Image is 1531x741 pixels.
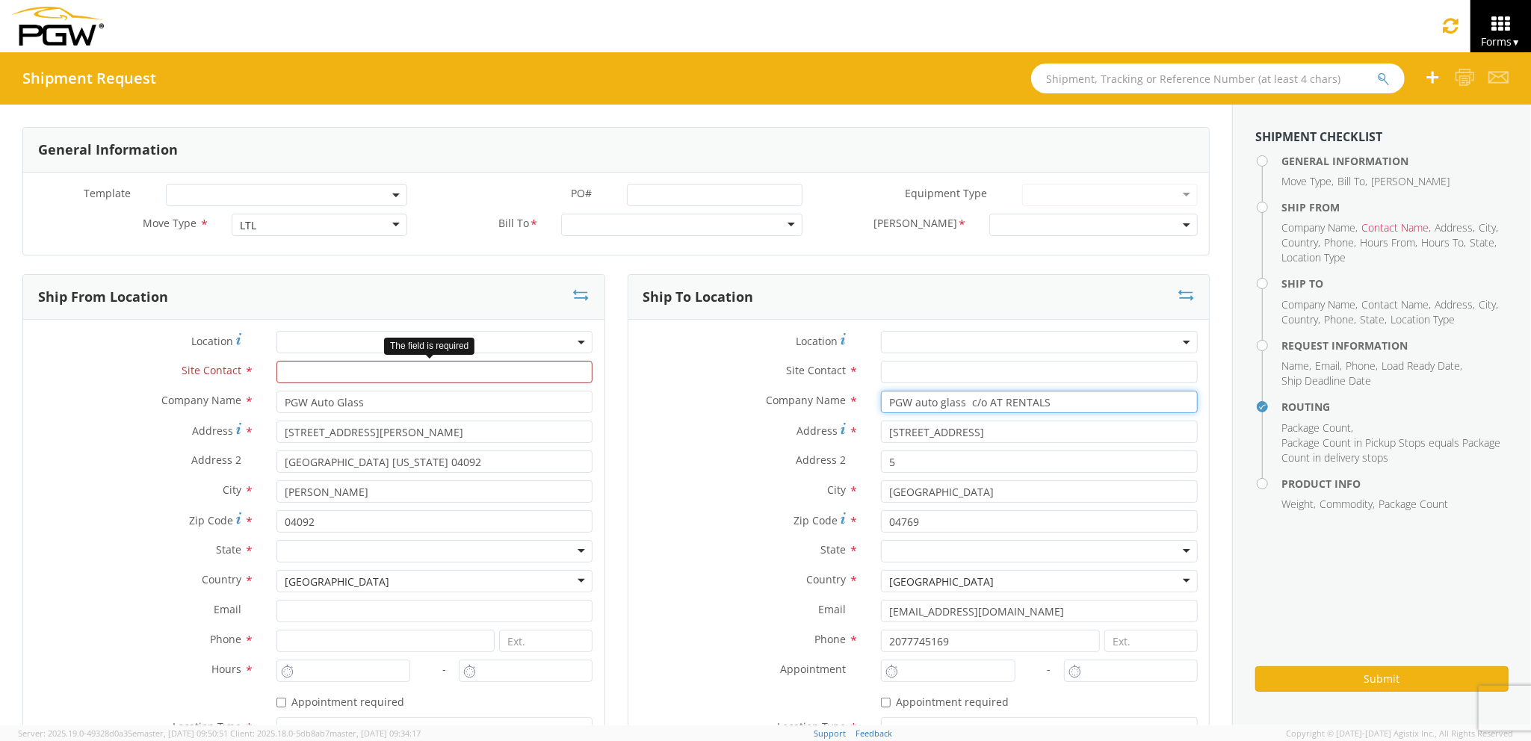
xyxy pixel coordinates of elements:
li: , [1435,297,1475,312]
span: City [1479,220,1496,235]
span: Address [1435,220,1473,235]
span: State [820,542,846,556]
span: Bill Code [873,216,957,233]
span: Phone [1346,359,1376,373]
span: Address 2 [796,453,846,467]
span: Country [202,572,241,586]
span: Bill To [1337,174,1365,188]
button: Submit [1255,666,1509,692]
span: Site Contact [182,363,241,377]
input: Appointment required [881,698,891,707]
h3: Ship To Location [643,290,754,305]
input: Ext. [499,630,593,652]
div: LTL [240,218,256,233]
input: Ext. [1104,630,1198,652]
li: , [1435,220,1475,235]
span: Hours To [1421,235,1464,249]
span: City [1479,297,1496,311]
li: , [1281,312,1320,327]
div: [GEOGRAPHIC_DATA] [889,574,994,589]
span: Address 2 [191,453,241,467]
span: Zip Code [189,513,233,527]
input: Appointment required [276,698,286,707]
span: Location Type [777,719,846,734]
h3: General Information [38,143,178,158]
span: Weight [1281,497,1314,511]
span: - [1048,662,1051,676]
span: Move Type [143,216,197,230]
span: Package Count [1379,497,1448,511]
div: The field is required [384,338,474,355]
span: City [827,483,846,497]
span: Company Name [1281,297,1355,311]
span: Bill To [498,216,529,233]
div: [GEOGRAPHIC_DATA] [285,574,389,589]
span: Ship Deadline Date [1281,373,1371,388]
span: Load Ready Date [1382,359,1460,373]
li: , [1382,359,1462,373]
span: State [1360,312,1385,326]
span: [PERSON_NAME] [1371,174,1450,188]
span: Company Name [1281,220,1355,235]
span: Company Name [161,393,241,407]
li: , [1346,359,1378,373]
a: Support [814,728,847,739]
li: , [1281,220,1358,235]
span: Zip Code [794,513,838,527]
li: , [1337,174,1367,189]
span: Site Contact [786,363,846,377]
span: Contact Name [1361,220,1429,235]
span: Location [191,334,233,348]
li: , [1324,312,1356,327]
h4: Ship To [1281,278,1509,289]
li: , [1315,359,1342,373]
span: Phone [814,632,846,646]
span: Location [796,334,838,348]
label: Appointment required [881,692,1012,710]
span: State [1470,235,1494,249]
span: Phone [1324,235,1354,249]
span: master, [DATE] 09:34:17 [330,728,421,739]
span: master, [DATE] 09:50:51 [137,728,228,739]
h4: General Information [1281,155,1509,167]
span: Country [1281,312,1318,326]
span: State [216,542,241,556]
li: , [1281,297,1358,312]
li: , [1320,497,1375,512]
span: Location Type [1281,250,1346,264]
li: , [1421,235,1466,250]
li: , [1479,297,1498,312]
span: Contact Name [1361,297,1429,311]
h4: Request Information [1281,340,1509,351]
span: Address [797,424,838,438]
span: PO# [571,186,592,200]
span: Location Type [173,719,241,734]
span: City [223,483,241,497]
span: Template [84,186,131,200]
li: , [1361,297,1431,312]
span: Phone [210,632,241,646]
span: Address [1435,297,1473,311]
li: , [1361,220,1431,235]
span: Commodity [1320,497,1373,511]
span: Company Name [766,393,846,407]
span: Address [192,424,233,438]
span: Forms [1481,34,1521,49]
span: Phone [1324,312,1354,326]
span: Hours [211,662,241,676]
li: , [1281,497,1316,512]
h4: Routing [1281,401,1509,412]
span: Client: 2025.18.0-5db8ab7 [230,728,421,739]
li: , [1281,359,1311,373]
li: , [1470,235,1497,250]
span: Location Type [1391,312,1455,326]
span: Email [214,602,241,616]
li: , [1281,174,1334,189]
span: - [442,662,446,676]
span: Email [1315,359,1340,373]
li: , [1281,421,1353,435]
span: Package Count [1281,421,1351,435]
h4: Product Info [1281,478,1509,489]
span: Equipment Type [905,186,987,200]
li: , [1281,235,1320,250]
